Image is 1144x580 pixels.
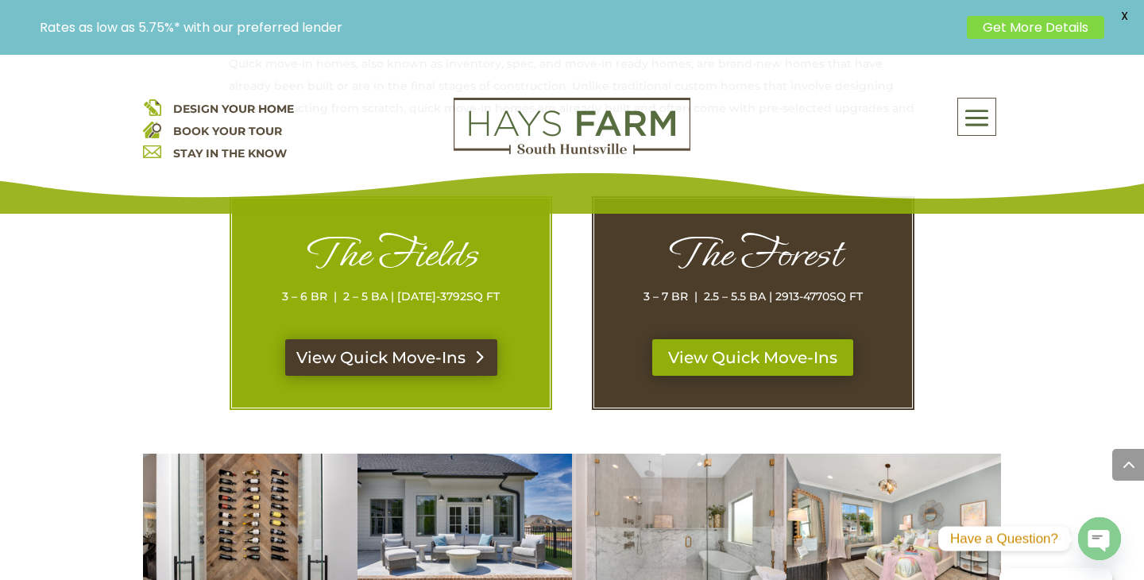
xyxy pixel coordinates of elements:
[173,124,282,138] a: BOOK YOUR TOUR
[264,230,518,285] h1: The Fields
[626,285,880,307] p: 3 – 7 BR | 2.5 – 5.5 BA | 2913-4770
[967,16,1104,39] a: Get More Details
[1112,4,1136,28] span: X
[173,102,294,116] a: DESIGN YOUR HOME
[40,20,959,35] p: Rates as low as 5.75%* with our preferred lender
[282,289,466,304] span: 3 – 6 BR | 2 – 5 BA | [DATE]-3792
[454,144,690,158] a: hays farm homes huntsville development
[143,98,161,116] img: design your home
[829,289,863,304] span: SQ FT
[626,230,880,285] h1: The Forest
[652,339,853,376] a: View Quick Move-Ins
[173,146,287,160] a: STAY IN THE KNOW
[143,120,161,138] img: book your home tour
[454,98,690,155] img: Logo
[285,339,497,376] a: View Quick Move-Ins
[466,289,500,304] span: SQ FT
